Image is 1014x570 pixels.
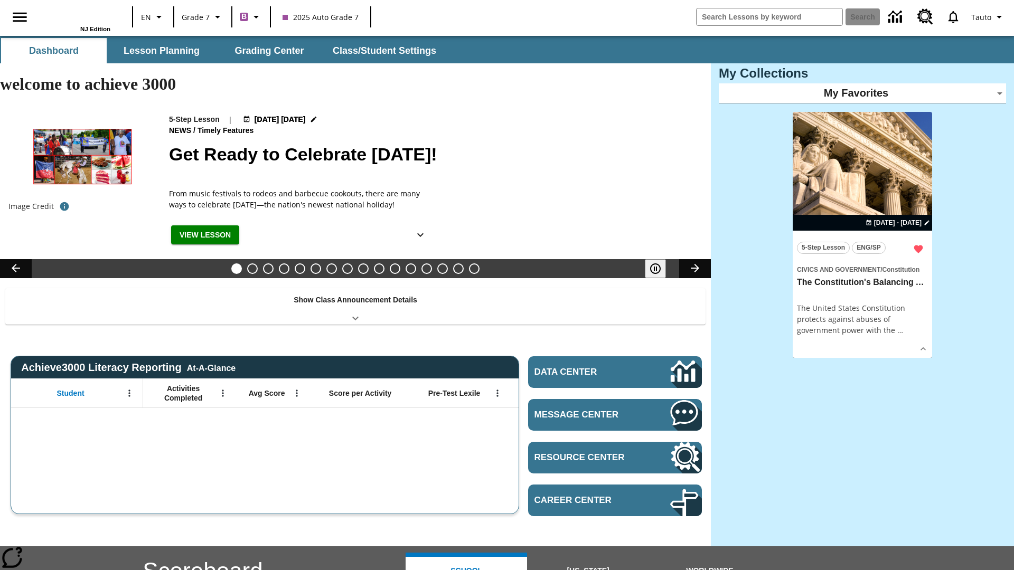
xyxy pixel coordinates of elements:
[897,325,903,335] span: …
[719,66,1006,81] h3: My Collections
[171,225,239,245] button: View Lesson
[42,5,110,26] a: Home
[719,83,1006,103] div: My Favorites
[453,263,464,274] button: Slide 15 The Constitution's Balancing Act
[490,385,505,401] button: Open Menu
[217,38,322,63] button: Grading Center
[857,242,880,253] span: ENG/SP
[645,259,677,278] div: Pause
[1,38,107,63] button: Dashboard
[852,242,886,254] button: ENG/SP
[231,263,242,274] button: Slide 1 Get Ready to Celebrate Juneteenth!
[42,4,110,32] div: Home
[8,201,54,212] p: Image Credit
[410,225,431,245] button: Show Details
[294,294,417,306] p: Show Class Announcement Details
[169,141,698,168] h2: Get Ready to Celebrate Juneteenth!
[406,263,416,274] button: Slide 12 Mixed Practice: Citing Evidence
[390,263,400,274] button: Slide 11 The Invasion of the Free CD
[874,218,922,227] span: [DATE] - [DATE]
[193,126,195,135] span: /
[215,385,231,401] button: Open Menu
[121,385,137,401] button: Open Menu
[797,277,928,288] h3: The Constitution's Balancing Act
[528,442,702,473] a: Resource Center, Will open in new tab
[187,362,236,373] div: At-A-Glance
[255,114,306,125] span: [DATE] [DATE]
[797,266,880,273] span: Civics and Government
[915,341,931,357] button: Show Details
[295,263,305,274] button: Slide 5 Cruise Ships: Making Waves
[528,399,702,431] a: Message Center
[236,7,267,26] button: Boost Class color is purple. Change class color
[177,7,228,26] button: Grade: Grade 7, Select a grade
[428,388,481,398] span: Pre-Test Lexile
[421,263,432,274] button: Slide 13 Pre-release lesson
[169,188,433,210] div: From music festivals to rodeos and barbecue cookouts, there are many ways to celebrate [DATE]—the...
[228,114,232,125] span: |
[169,125,193,137] span: News
[169,114,220,125] p: 5-Step Lesson
[5,288,706,325] div: Show Class Announcement Details
[80,26,110,32] span: NJ Edition
[534,452,639,463] span: Resource Center
[880,266,882,273] span: /
[283,12,359,23] span: 2025 Auto Grade 7
[469,263,480,274] button: Slide 16 Point of View
[971,12,991,23] span: Tauto
[342,263,353,274] button: Slide 8 Solar Power to the People
[797,242,850,254] button: 5-Step Lesson
[141,12,151,23] span: EN
[8,114,156,197] img: Photos of red foods and of people celebrating Juneteenth at parades, Opal's Walk, and at a rodeo.
[802,242,845,253] span: 5-Step Lesson
[645,259,666,278] button: Pause
[534,495,639,506] span: Career Center
[326,263,337,274] button: Slide 7 The Last Homesteaders
[4,2,35,33] button: Open side menu
[241,114,320,125] button: Jul 17 - Jun 30 Choose Dates
[882,266,920,273] span: Constitution
[54,197,75,216] button: Image credit: Top, left to right: Aaron of L.A. Photography/Shutterstock; Aaron of L.A. Photograp...
[534,367,634,377] span: Data Center
[241,10,247,23] span: B
[289,385,305,401] button: Open Menu
[863,218,932,227] button: Aug 19 - Aug 19 Choose Dates
[374,263,384,274] button: Slide 10 Fashion Forward in Ancient Rome
[793,112,932,358] div: lesson details
[967,7,1010,26] button: Profile/Settings
[358,263,369,274] button: Slide 9 Attack of the Terrifying Tomatoes
[697,8,842,25] input: search field
[797,263,928,275] span: Topic: Civics and Government/Constitution
[247,263,258,274] button: Slide 2 Back On Earth
[198,125,256,137] span: Timely Features
[279,263,289,274] button: Slide 4 Time for Moon Rules?
[169,188,433,210] span: From music festivals to rodeos and barbecue cookouts, there are many ways to celebrate Juneteenth...
[329,388,392,398] span: Score per Activity
[911,3,940,31] a: Resource Center, Will open in new tab
[909,240,928,259] button: Remove from Favorites
[136,7,170,26] button: Language: EN, Select a language
[797,302,928,336] div: The United States Constitution protects against abuses of government power with the
[534,410,639,420] span: Message Center
[109,38,214,63] button: Lesson Planning
[528,356,702,388] a: Data Center
[311,263,321,274] button: Slide 6 Private! Keep Out!
[679,259,711,278] button: Lesson carousel, Next
[324,38,445,63] button: Class/Student Settings
[263,263,274,274] button: Slide 3 Free Returns: A Gain or a Drain?
[182,12,210,23] span: Grade 7
[21,362,236,374] span: Achieve3000 Literacy Reporting
[940,3,967,31] a: Notifications
[437,263,448,274] button: Slide 14 Career Lesson
[882,3,911,32] a: Data Center
[249,388,285,398] span: Avg Score
[57,388,84,398] span: Student
[148,384,218,403] span: Activities Completed
[528,484,702,516] a: Career Center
